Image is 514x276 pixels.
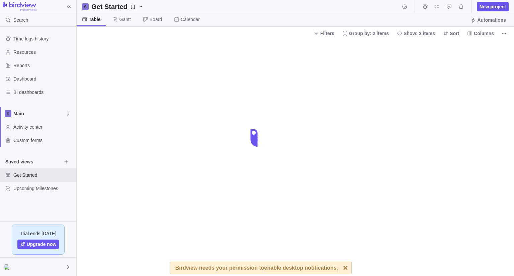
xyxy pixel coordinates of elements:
div: Birdview needs your permission to [175,262,338,274]
span: Start timer [400,2,409,11]
span: Trial ends [DATE] [20,230,57,237]
span: BI dashboards [13,89,74,96]
h2: Get Started [91,2,127,11]
span: Notifications [456,2,466,11]
a: Upgrade now [17,240,59,249]
span: Calendar [181,16,200,23]
span: Time logs [420,2,430,11]
span: Browse views [62,157,71,166]
span: Automations [477,17,506,23]
span: enable desktop notifications. [264,265,338,271]
img: logo [3,2,36,11]
span: Resources [13,49,74,55]
span: Custom forms [13,137,74,144]
img: Show [4,264,12,270]
span: More actions [499,29,509,38]
span: Group by: 2 items [349,30,389,37]
span: Dashboard [13,76,74,82]
span: My assignments [432,2,442,11]
span: Time logs history [13,35,74,42]
a: Time logs [420,5,430,10]
span: Table [89,16,101,23]
div: Camillia Garcia [4,263,12,271]
span: Main [13,110,66,117]
span: Upgrade now [27,241,57,248]
a: Notifications [456,5,466,10]
span: New project [480,3,506,10]
span: Show: 2 items [404,30,435,37]
span: Activity center [13,124,74,130]
span: Filters [320,30,334,37]
span: Columns [474,30,494,37]
span: Reports [13,62,74,69]
span: New project [477,2,509,11]
span: Sort [440,29,462,38]
span: Show: 2 items [394,29,438,38]
span: Sort [450,30,459,37]
span: Search [13,17,28,23]
span: Get Started [13,172,74,178]
span: Filters [311,29,337,38]
a: My assignments [432,5,442,10]
span: Get Started [89,2,146,11]
span: Saved views [5,158,62,165]
span: Board [150,16,162,23]
span: Approval requests [444,2,454,11]
span: Gantt [119,16,131,23]
span: Upcoming Milestones [13,185,74,192]
a: Approval requests [444,5,454,10]
span: Group by: 2 items [340,29,392,38]
div: loading [244,125,270,151]
span: Columns [464,29,497,38]
span: Automations [468,15,509,25]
